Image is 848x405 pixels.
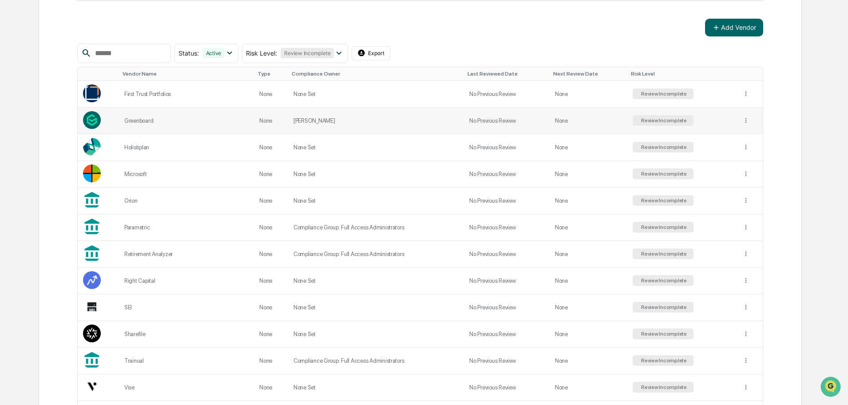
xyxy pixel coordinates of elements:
[464,161,550,188] td: No Previous Review
[254,134,288,161] td: None
[83,164,101,182] img: Vendor Logo
[550,374,627,401] td: None
[820,376,844,400] iframe: Open customer support
[288,214,464,241] td: Compliance Group: Full Access Administrators
[124,144,249,151] div: Holistiplan
[85,71,115,77] div: Toggle SortBy
[705,19,763,36] button: Add Vendor
[288,81,464,108] td: None Set
[73,112,110,121] span: Attestations
[550,268,627,294] td: None
[124,251,249,257] div: Retirement Analyzer
[464,374,550,401] td: No Previous Review
[292,71,460,77] div: Toggle SortBy
[124,304,249,311] div: SEI
[124,277,249,284] div: Right Capital
[64,113,71,120] div: 🗄️
[124,197,249,204] div: Orion
[5,108,61,124] a: 🖐️Preclearance
[288,374,464,401] td: None Set
[83,111,101,129] img: Vendor Logo
[254,294,288,321] td: None
[639,357,687,364] div: Review Incomplete
[18,112,57,121] span: Preclearance
[464,348,550,374] td: No Previous Review
[258,71,285,77] div: Toggle SortBy
[639,117,687,124] div: Review Incomplete
[550,348,627,374] td: None
[151,71,162,81] button: Start new chat
[30,77,112,84] div: We're available if you need us!
[639,144,687,150] div: Review Incomplete
[30,68,146,77] div: Start new chat
[288,294,464,321] td: None Set
[61,108,114,124] a: 🗄️Attestations
[639,384,687,390] div: Review Incomplete
[124,357,249,364] div: Trainual
[83,84,101,102] img: Vendor Logo
[639,251,687,257] div: Review Incomplete
[639,304,687,310] div: Review Incomplete
[639,91,687,97] div: Review Incomplete
[254,241,288,268] td: None
[124,331,249,337] div: Sharefile
[23,40,147,50] input: Clear
[288,241,464,268] td: Compliance Group: Full Access Administrators
[464,108,550,134] td: No Previous Review
[550,134,627,161] td: None
[550,241,627,268] td: None
[631,71,733,77] div: Toggle SortBy
[254,188,288,214] td: None
[550,81,627,108] td: None
[464,321,550,348] td: No Previous Review
[124,171,249,177] div: Microsoft
[254,374,288,401] td: None
[18,129,56,138] span: Data Lookup
[464,81,550,108] td: No Previous Review
[464,188,550,214] td: No Previous Review
[5,125,59,141] a: 🔎Data Lookup
[124,384,249,391] div: Vise
[202,48,225,58] div: Active
[553,71,624,77] div: Toggle SortBy
[9,113,16,120] div: 🖐️
[9,130,16,137] div: 🔎
[288,268,464,294] td: None Set
[254,214,288,241] td: None
[288,348,464,374] td: Compliance Group: Full Access Administrators
[124,91,249,97] div: First Trust Portfolios
[288,108,464,134] td: [PERSON_NAME]
[83,325,101,342] img: Vendor Logo
[464,134,550,161] td: No Previous Review
[83,138,101,156] img: Vendor Logo
[178,49,199,57] span: Status :
[246,49,277,57] span: Risk Level :
[288,321,464,348] td: None Set
[550,321,627,348] td: None
[288,134,464,161] td: None Set
[639,331,687,337] div: Review Incomplete
[550,108,627,134] td: None
[281,48,334,58] div: Review Incomplete
[288,188,464,214] td: None Set
[254,348,288,374] td: None
[254,321,288,348] td: None
[254,81,288,108] td: None
[288,161,464,188] td: None Set
[124,224,249,231] div: Parametric
[550,188,627,214] td: None
[83,378,101,396] img: Vendor Logo
[550,161,627,188] td: None
[464,214,550,241] td: No Previous Review
[464,294,550,321] td: No Previous Review
[254,268,288,294] td: None
[254,108,288,134] td: None
[88,151,107,157] span: Pylon
[639,224,687,230] div: Review Incomplete
[744,71,759,77] div: Toggle SortBy
[123,71,250,77] div: Toggle SortBy
[124,117,249,124] div: Greenboard
[9,68,25,84] img: 1746055101610-c473b297-6a78-478c-a979-82029cc54cd1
